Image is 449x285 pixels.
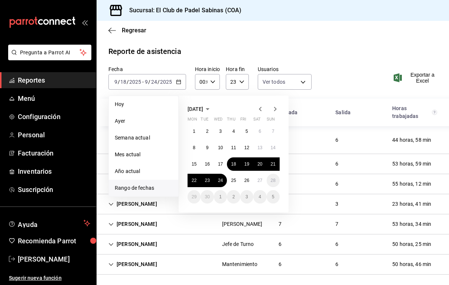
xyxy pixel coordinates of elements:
[18,130,90,140] span: Personal
[226,67,249,72] label: Hora fin
[97,254,449,275] div: Row
[148,79,150,85] span: /
[201,157,214,171] button: September 16, 2025
[257,145,262,150] abbr: September 13, 2025
[240,190,253,204] button: October 3, 2025
[231,145,236,150] abbr: September 11, 2025
[222,220,263,228] div: [PERSON_NAME]
[188,106,203,112] span: [DATE]
[188,157,201,171] button: September 15, 2025
[18,75,90,85] span: Reportes
[219,129,222,134] abbr: September 3, 2025
[214,190,227,204] button: October 1, 2025
[97,154,449,174] div: Row
[258,67,312,72] label: Usuarios
[267,174,280,187] button: September 28, 2025
[115,100,172,108] span: Hoy
[18,166,90,176] span: Inventarios
[18,112,90,122] span: Configuración
[386,102,443,123] div: HeadCell
[227,125,240,138] button: September 4, 2025
[218,178,223,183] abbr: September 24, 2025
[271,161,276,167] abbr: September 21, 2025
[386,217,437,231] div: Cell
[142,79,144,85] span: -
[103,133,163,147] div: Cell
[231,178,236,183] abbr: September 25, 2025
[192,194,196,199] abbr: September 29, 2025
[240,141,253,154] button: September 12, 2025
[253,157,266,171] button: September 20, 2025
[214,174,227,187] button: September 24, 2025
[267,157,280,171] button: September 21, 2025
[267,117,275,125] abbr: Sunday
[103,237,163,251] div: Cell
[232,194,235,199] abbr: October 2, 2025
[386,133,437,147] div: Cell
[108,46,181,57] div: Reporte de asistencia
[386,197,437,211] div: Cell
[115,167,172,175] span: Año actual
[244,178,249,183] abbr: September 26, 2025
[329,217,344,231] div: Cell
[103,197,163,211] div: Cell
[206,145,209,150] abbr: September 9, 2025
[120,79,127,85] input: --
[227,174,240,187] button: September 25, 2025
[201,117,208,125] abbr: Tuesday
[115,184,172,192] span: Rango de fechas
[9,274,90,282] span: Sugerir nueva función
[18,93,90,103] span: Menú
[193,145,195,150] abbr: September 8, 2025
[18,148,90,158] span: Facturación
[240,157,253,171] button: September 19, 2025
[395,72,437,84] span: Exportar a Excel
[386,257,437,271] div: Cell
[267,125,280,138] button: September 7, 2025
[115,151,172,158] span: Mes actual
[253,174,266,187] button: September 27, 2025
[273,237,287,251] div: Cell
[386,157,437,171] div: Cell
[205,178,209,183] abbr: September 23, 2025
[219,194,222,199] abbr: October 1, 2025
[329,106,386,119] div: HeadCell
[201,174,214,187] button: September 23, 2025
[267,190,280,204] button: October 5, 2025
[97,126,449,154] div: Row
[231,161,236,167] abbr: September 18, 2025
[253,125,266,138] button: September 6, 2025
[115,117,172,125] span: Ayer
[240,125,253,138] button: September 5, 2025
[118,79,120,85] span: /
[214,125,227,138] button: September 3, 2025
[272,129,274,134] abbr: September 7, 2025
[257,178,262,183] abbr: September 27, 2025
[386,177,437,191] div: Cell
[151,79,157,85] input: --
[329,157,344,171] div: Cell
[206,129,209,134] abbr: September 2, 2025
[97,234,449,254] div: Row
[244,145,249,150] abbr: September 12, 2025
[123,6,241,15] h3: Sucursal: El Club de Padel Sabinas (COA)
[114,79,118,85] input: --
[227,157,240,171] button: September 18, 2025
[201,190,214,204] button: September 30, 2025
[160,79,172,85] input: ----
[108,27,146,34] button: Regresar
[240,174,253,187] button: September 26, 2025
[127,79,129,85] span: /
[205,161,209,167] abbr: September 16, 2025
[218,145,223,150] abbr: September 10, 2025
[115,134,172,142] span: Semana actual
[20,49,80,57] span: Pregunta a Parrot AI
[214,157,227,171] button: September 17, 2025
[245,129,248,134] abbr: September 5, 2025
[18,219,81,228] span: Ayuda
[103,106,216,119] div: HeadCell
[18,254,90,264] span: [PERSON_NAME]
[108,67,186,72] label: Fecha
[188,125,201,138] button: September 1, 2025
[227,141,240,154] button: September 11, 2025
